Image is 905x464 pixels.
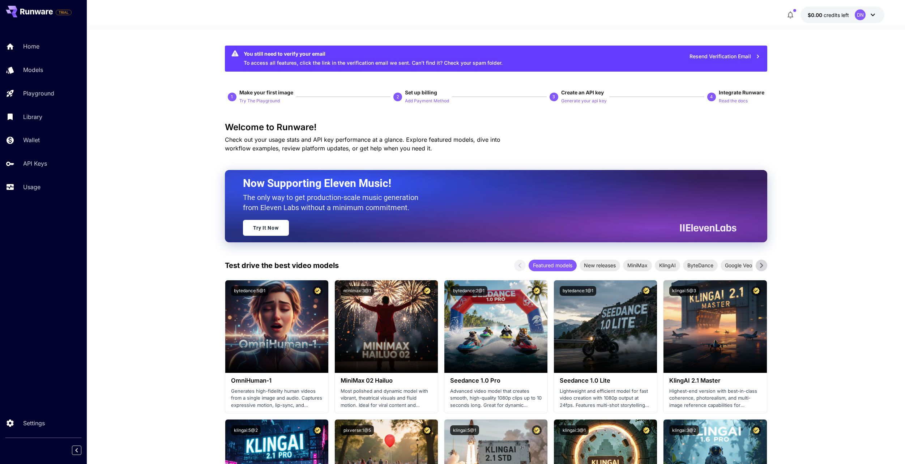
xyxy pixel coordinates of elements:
[450,377,542,384] h3: Seedance 1.0 Pro
[23,112,42,121] p: Library
[641,286,651,296] button: Certified Model – Vetted for best performance and includes a commercial license.
[532,286,542,296] button: Certified Model – Vetted for best performance and includes a commercial license.
[225,280,328,373] img: alt
[225,136,500,152] span: Check out your usage stats and API key performance at a glance. Explore featured models, dive int...
[721,260,756,271] div: Google Veo
[23,136,40,144] p: Wallet
[529,261,577,269] span: Featured models
[341,377,432,384] h3: MiniMax 02 Hailuo
[225,260,339,271] p: Test drive the best video models
[231,286,268,296] button: bytedance:5@1
[560,377,651,384] h3: Seedance 1.0 Lite
[751,425,761,435] button: Certified Model – Vetted for best performance and includes a commercial license.
[56,8,72,17] span: Add your payment card to enable full platform functionality.
[669,388,761,409] p: Highest-end version with best-in-class coherence, photorealism, and multi-image reference capabil...
[669,425,699,435] button: klingai:3@2
[231,388,323,409] p: Generates high-fidelity human videos from a single image and audio. Captures expressive motion, l...
[554,280,657,373] img: alt
[231,377,323,384] h3: OmniHuman‑1
[450,388,542,409] p: Advanced video model that creates smooth, high-quality 1080p clips up to 10 seconds long. Great f...
[751,286,761,296] button: Certified Model – Vetted for best performance and includes a commercial license.
[23,42,39,51] p: Home
[561,89,604,95] span: Create an API key
[855,9,866,20] div: DN
[669,377,761,384] h3: KlingAI 2.1 Master
[239,89,293,95] span: Make your first image
[72,446,81,455] button: Collapse sidebar
[683,260,718,271] div: ByteDance
[405,96,449,105] button: Add Payment Method
[422,425,432,435] button: Certified Model – Vetted for best performance and includes a commercial license.
[532,425,542,435] button: Certified Model – Vetted for best performance and includes a commercial license.
[444,280,547,373] img: alt
[686,49,764,64] button: Resend Verification Email
[719,89,764,95] span: Integrate Runware
[719,96,748,105] button: Read the docs
[580,260,620,271] div: New releases
[244,50,503,58] div: You still need to verify your email
[23,65,43,74] p: Models
[560,286,596,296] button: bytedance:1@1
[231,425,261,435] button: klingai:5@2
[669,286,699,296] button: klingai:5@3
[23,419,45,427] p: Settings
[623,260,652,271] div: MiniMax
[655,261,680,269] span: KlingAI
[243,220,289,236] a: Try It Now
[23,89,54,98] p: Playground
[405,98,449,105] p: Add Payment Method
[683,261,718,269] span: ByteDance
[580,261,620,269] span: New releases
[623,261,652,269] span: MiniMax
[663,280,767,373] img: alt
[313,425,323,435] button: Certified Model – Vetted for best performance and includes a commercial license.
[77,444,87,457] div: Collapse sidebar
[560,425,589,435] button: klingai:3@1
[552,94,555,100] p: 3
[231,94,233,100] p: 1
[341,286,374,296] button: minimax:3@1
[808,11,849,19] div: $0.00
[719,98,748,105] p: Read the docs
[450,425,479,435] button: klingai:5@1
[641,425,651,435] button: Certified Model – Vetted for best performance and includes a commercial license.
[244,48,503,69] div: To access all features, click the link in the verification email we sent. Can’t find it? Check yo...
[824,12,849,18] span: credits left
[225,122,767,132] h3: Welcome to Runware!
[239,96,280,105] button: Try The Playground
[801,7,884,23] button: $0.00DN
[450,286,487,296] button: bytedance:2@1
[808,12,824,18] span: $0.00
[721,261,756,269] span: Google Veo
[23,159,47,168] p: API Keys
[239,98,280,105] p: Try The Playground
[313,286,323,296] button: Certified Model – Vetted for best performance and includes a commercial license.
[243,192,424,213] p: The only way to get production-scale music generation from Eleven Labs without a minimum commitment.
[561,98,607,105] p: Generate your api key
[23,183,40,191] p: Usage
[529,260,577,271] div: Featured models
[561,96,607,105] button: Generate your api key
[655,260,680,271] div: KlingAI
[422,286,432,296] button: Certified Model – Vetted for best performance and includes a commercial license.
[56,10,71,15] span: TRIAL
[405,89,437,95] span: Set up billing
[243,176,731,190] h2: Now Supporting Eleven Music!
[341,388,432,409] p: Most polished and dynamic model with vibrant, theatrical visuals and fluid motion. Ideal for vira...
[335,280,438,373] img: alt
[397,94,399,100] p: 2
[710,94,713,100] p: 4
[560,388,651,409] p: Lightweight and efficient model for fast video creation with 1080p output at 24fps. Features mult...
[341,425,374,435] button: pixverse:1@5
